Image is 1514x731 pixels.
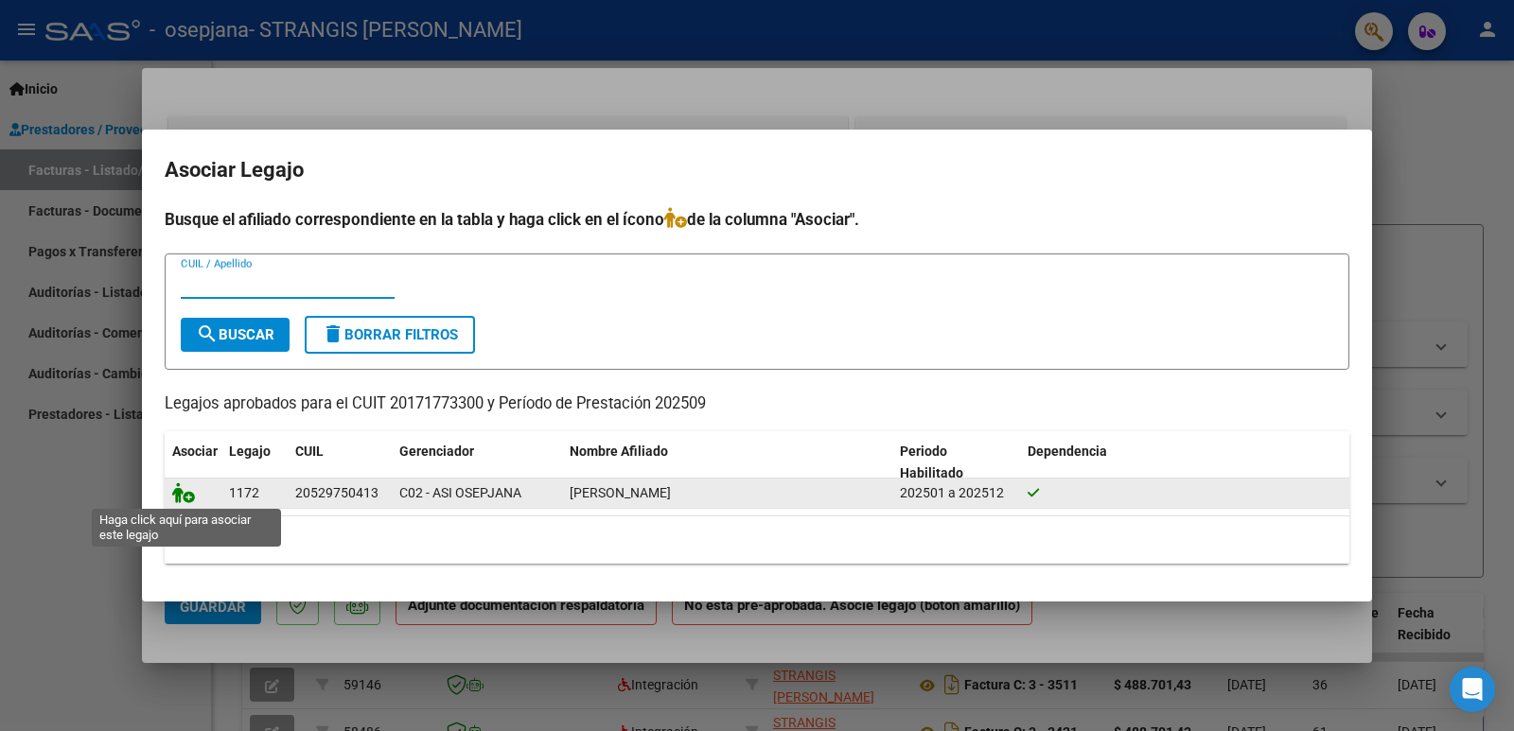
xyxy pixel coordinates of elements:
datatable-header-cell: Periodo Habilitado [892,431,1020,494]
span: Borrar Filtros [322,326,458,343]
div: 202501 a 202512 [900,482,1012,504]
div: 1 registros [165,516,1349,564]
div: Open Intercom Messenger [1450,667,1495,712]
p: Legajos aprobados para el CUIT 20171773300 y Período de Prestación 202509 [165,392,1349,416]
span: Buscar [196,326,274,343]
span: CUIL [295,444,324,459]
h2: Asociar Legajo [165,152,1349,188]
datatable-header-cell: Nombre Afiliado [562,431,892,494]
span: Periodo Habilitado [900,444,963,480]
span: Legajo [229,444,271,459]
span: Asociar [172,444,218,459]
mat-icon: search [196,322,219,345]
span: Nombre Afiliado [570,444,668,459]
datatable-header-cell: Gerenciador [392,431,562,494]
button: Buscar [181,318,290,352]
span: Dependencia [1028,444,1107,459]
button: Borrar Filtros [305,316,475,354]
datatable-header-cell: Legajo [221,431,288,494]
datatable-header-cell: Dependencia [1020,431,1350,494]
h4: Busque el afiliado correspondiente en la tabla y haga click en el ícono de la columna "Asociar". [165,207,1349,232]
span: C02 - ASI OSEPJANA [399,485,521,500]
span: MARTINEZ AMIR ALBERTO [570,485,671,500]
datatable-header-cell: CUIL [288,431,392,494]
span: Gerenciador [399,444,474,459]
datatable-header-cell: Asociar [165,431,221,494]
span: 1172 [229,485,259,500]
div: 20529750413 [295,482,378,504]
mat-icon: delete [322,322,344,345]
